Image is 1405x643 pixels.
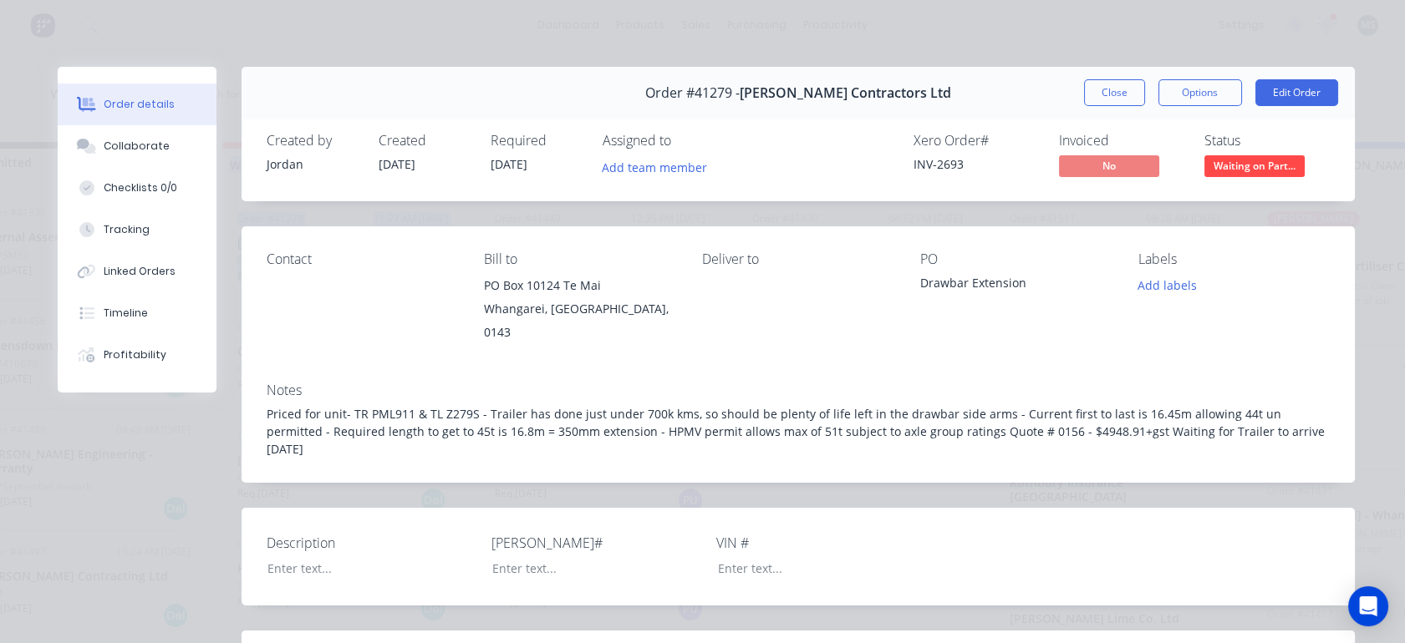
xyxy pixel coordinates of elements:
div: Labels [1138,251,1330,267]
button: Add team member [593,155,715,178]
span: Waiting on Part... [1204,155,1305,176]
span: [DATE] [491,156,527,172]
button: Add labels [1129,274,1206,296]
div: Jordan [267,155,359,173]
div: Notes [267,382,1330,398]
span: No [1059,155,1159,176]
button: Timeline [58,292,216,334]
div: Priced for unit- TR PML911 & TL Z279S - Trailer has done just under 700k kms, so should be plenty... [267,405,1330,458]
div: Status [1204,133,1330,149]
div: PO [920,251,1112,267]
span: [DATE] [379,156,415,172]
span: Order #41279 - [645,85,740,101]
div: Linked Orders [104,264,176,279]
button: Options [1158,79,1242,106]
button: Tracking [58,209,216,251]
span: [PERSON_NAME] Contractors Ltd [740,85,951,101]
button: Checklists 0/0 [58,167,216,209]
button: Waiting on Part... [1204,155,1305,180]
div: Assigned to [603,133,770,149]
div: PO Box 10124 Te Mai [484,274,675,297]
div: Invoiced [1059,133,1184,149]
div: Contact [267,251,458,267]
div: Collaborate [104,139,170,154]
div: Created by [267,133,359,149]
div: PO Box 10124 Te MaiWhangarei, [GEOGRAPHIC_DATA], 0143 [484,274,675,344]
button: Add team member [603,155,716,178]
div: Profitability [104,347,166,362]
label: Description [267,533,476,553]
button: Profitability [58,334,216,376]
button: Collaborate [58,125,216,167]
div: Open Intercom Messenger [1348,586,1388,626]
label: VIN # [716,533,925,553]
div: Whangarei, [GEOGRAPHIC_DATA], 0143 [484,297,675,344]
button: Edit Order [1255,79,1338,106]
div: Order details [104,97,175,112]
div: Tracking [104,222,150,237]
div: Xero Order # [914,133,1039,149]
div: Created [379,133,471,149]
button: Close [1084,79,1145,106]
div: INV-2693 [914,155,1039,173]
div: Checklists 0/0 [104,180,177,195]
button: Order details [58,84,216,125]
div: Required [491,133,583,149]
button: Linked Orders [58,251,216,292]
div: Bill to [484,251,675,267]
div: Deliver to [702,251,893,267]
label: [PERSON_NAME]# [491,533,700,553]
div: Drawbar Extension [920,274,1112,297]
div: Timeline [104,306,148,321]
